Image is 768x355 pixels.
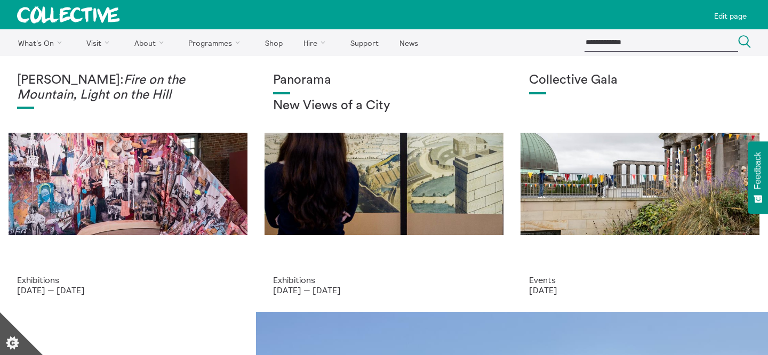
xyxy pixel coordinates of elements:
h1: Panorama [273,73,495,88]
p: [DATE] [529,285,751,295]
a: Collective Panorama June 2025 small file 8 Panorama New Views of a City Exhibitions [DATE] — [DATE] [256,56,512,312]
p: Exhibitions [17,275,239,285]
a: What's On [9,29,75,56]
a: About [125,29,177,56]
a: Visit [77,29,123,56]
a: Hire [294,29,339,56]
p: Exhibitions [273,275,495,285]
h2: New Views of a City [273,99,495,114]
p: [DATE] — [DATE] [17,285,239,295]
a: News [390,29,427,56]
a: Shop [255,29,292,56]
a: Collective Gala 2023. Image credit Sally Jubb. Collective Gala Events [DATE] [512,56,768,312]
a: Support [341,29,388,56]
button: Feedback - Show survey [748,141,768,214]
a: Edit page [710,4,751,25]
p: Events [529,275,751,285]
p: [DATE] — [DATE] [273,285,495,295]
h1: [PERSON_NAME]: [17,73,239,102]
span: Feedback [753,152,763,189]
p: Edit page [714,12,747,20]
h1: Collective Gala [529,73,751,88]
em: Fire on the Mountain, Light on the Hill [17,74,185,101]
a: Programmes [179,29,254,56]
